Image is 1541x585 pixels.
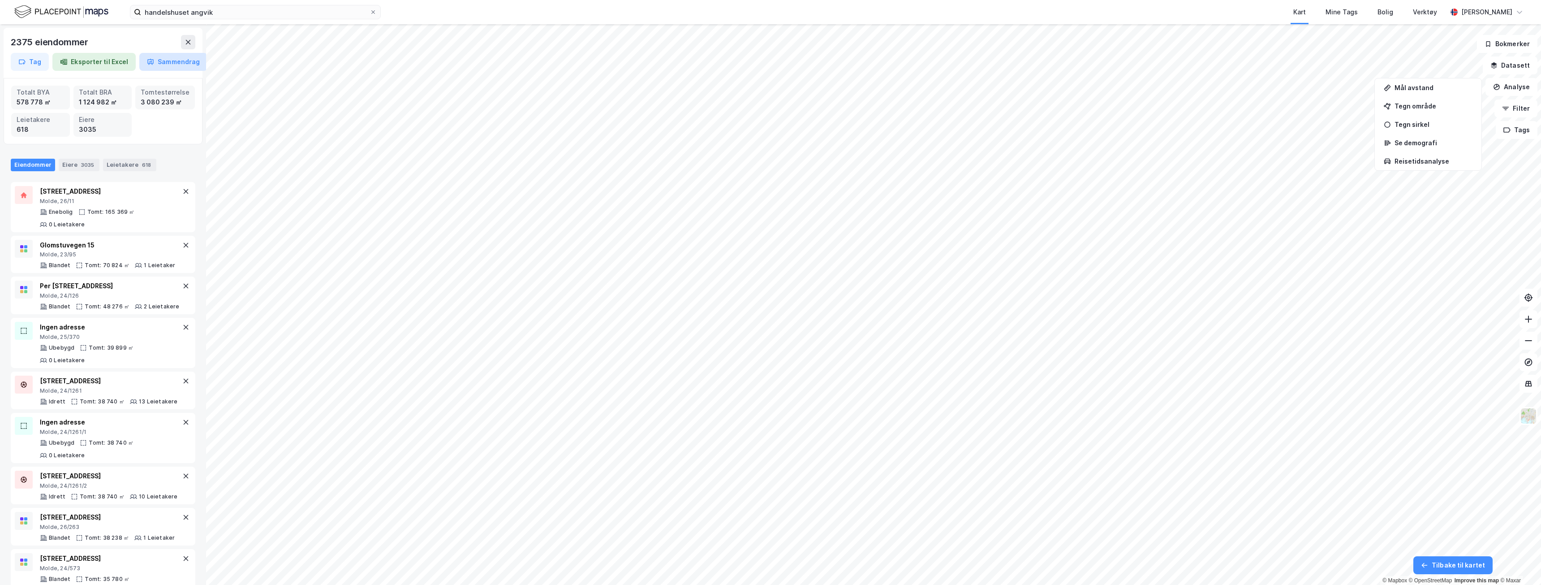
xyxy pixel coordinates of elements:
[85,534,129,542] div: Tomt: 38 238 ㎡
[40,281,180,291] div: Per [STREET_ADDRESS]
[59,159,99,171] div: Eiere
[1455,577,1499,584] a: Improve this map
[49,221,85,228] div: 0 Leietakere
[1494,100,1537,117] button: Filter
[1485,78,1537,96] button: Analyse
[85,303,129,310] div: Tomt: 48 276 ㎡
[52,53,136,71] button: Eksporter til Excel
[49,534,70,542] div: Blandet
[1395,102,1472,110] div: Tegn område
[49,439,74,446] div: Ubebygd
[139,53,207,71] button: Sammendrag
[40,512,175,523] div: [STREET_ADDRESS]
[49,452,85,459] div: 0 Leietakere
[1395,139,1472,147] div: Se demografi
[40,240,175,251] div: Glomstuvegen 15
[144,303,179,310] div: 2 Leietakere
[11,159,55,171] div: Eiendommer
[49,344,74,351] div: Ubebygd
[17,115,65,125] div: Leietakere
[40,251,175,258] div: Molde, 23/95
[40,417,181,428] div: Ingen adresse
[49,398,65,405] div: Idrett
[1409,577,1452,584] a: OpenStreetMap
[40,387,178,394] div: Molde, 24/1261
[1483,56,1537,74] button: Datasett
[1496,542,1541,585] iframe: Chat Widget
[1413,556,1493,574] button: Tilbake til kartet
[49,493,65,500] div: Idrett
[141,97,189,107] div: 3 080 239 ㎡
[17,97,65,107] div: 578 778 ㎡
[40,376,178,386] div: [STREET_ADDRESS]
[1395,84,1472,91] div: Mål avstand
[141,5,370,19] input: Søk på adresse, matrikkel, gårdeiere, leietakere eller personer
[40,429,181,436] div: Molde, 24/1261/1
[17,87,65,97] div: Totalt BYA
[89,439,133,446] div: Tomt: 38 740 ㎡
[1326,7,1358,17] div: Mine Tags
[103,159,156,171] div: Leietakere
[40,524,175,531] div: Molde, 26/263
[144,262,175,269] div: 1 Leietaker
[1496,542,1541,585] div: Kontrollprogram for chat
[40,553,181,564] div: [STREET_ADDRESS]
[40,198,181,205] div: Molde, 26/11
[49,576,70,583] div: Blandet
[14,4,108,20] img: logo.f888ab2527a4732fd821a326f86c7f29.svg
[79,125,127,134] div: 3035
[17,125,65,134] div: 618
[49,303,70,310] div: Blandet
[1377,7,1393,17] div: Bolig
[141,87,189,97] div: Tomtestørrelse
[49,208,73,216] div: Enebolig
[89,344,133,351] div: Tomt: 39 899 ㎡
[40,565,181,572] div: Molde, 24/573
[1520,407,1537,425] img: Z
[1477,35,1537,53] button: Bokmerker
[80,493,125,500] div: Tomt: 38 740 ㎡
[40,334,181,341] div: Molde, 25/370
[139,398,178,405] div: 13 Leietakere
[49,262,70,269] div: Blandet
[1461,7,1512,17] div: [PERSON_NAME]
[85,262,129,269] div: Tomt: 70 824 ㎡
[11,53,49,71] button: Tag
[79,87,127,97] div: Totalt BRA
[40,482,178,490] div: Molde, 24/1261/2
[49,357,85,364] div: 0 Leietakere
[1496,121,1537,139] button: Tags
[79,115,127,125] div: Eiere
[79,160,96,169] div: 3035
[1395,157,1472,165] div: Reisetidsanalyse
[11,35,90,49] div: 2375 eiendommer
[1413,7,1437,17] div: Verktøy
[80,398,125,405] div: Tomt: 38 740 ㎡
[139,493,178,500] div: 10 Leietakere
[87,208,135,216] div: Tomt: 165 369 ㎡
[40,322,181,333] div: Ingen adresse
[1382,577,1407,584] a: Mapbox
[40,471,178,481] div: [STREET_ADDRESS]
[1395,121,1472,128] div: Tegn sirkel
[1293,7,1306,17] div: Kart
[40,292,180,299] div: Molde, 24/126
[85,576,129,583] div: Tomt: 35 780 ㎡
[140,160,153,169] div: 618
[79,97,127,107] div: 1 124 982 ㎡
[143,534,175,542] div: 1 Leietaker
[40,186,181,197] div: [STREET_ADDRESS]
